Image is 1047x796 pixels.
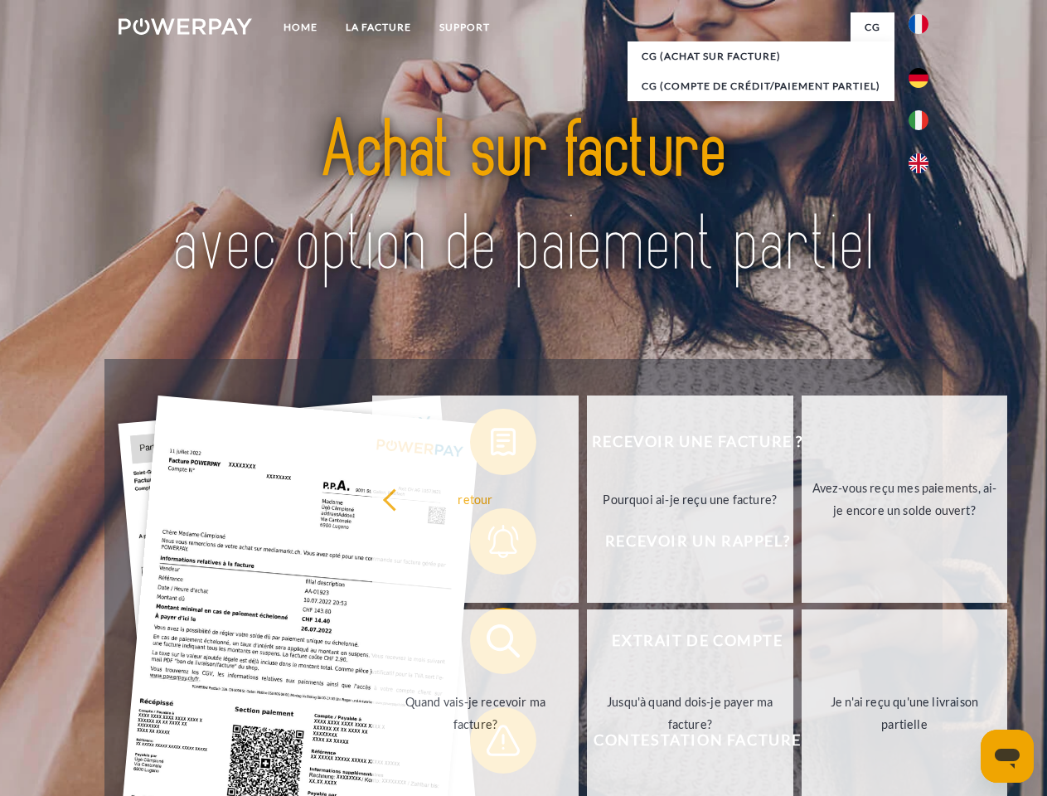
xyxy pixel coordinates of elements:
[269,12,332,42] a: Home
[909,14,928,34] img: fr
[597,488,783,510] div: Pourquoi ai-je reçu une facture?
[909,153,928,173] img: en
[812,691,998,735] div: Je n'ai reçu qu'une livraison partielle
[909,68,928,88] img: de
[382,488,569,510] div: retour
[597,691,783,735] div: Jusqu'à quand dois-je payer ma facture?
[802,396,1008,603] a: Avez-vous reçu mes paiements, ai-je encore un solde ouvert?
[382,691,569,735] div: Quand vais-je recevoir ma facture?
[628,41,894,71] a: CG (achat sur facture)
[812,477,998,522] div: Avez-vous reçu mes paiements, ai-je encore un solde ouvert?
[981,730,1034,783] iframe: Bouton de lancement de la fenêtre de messagerie
[425,12,504,42] a: Support
[628,71,894,101] a: CG (Compte de crédit/paiement partiel)
[332,12,425,42] a: LA FACTURE
[119,18,252,35] img: logo-powerpay-white.svg
[851,12,894,42] a: CG
[909,110,928,130] img: it
[158,80,889,318] img: title-powerpay_fr.svg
